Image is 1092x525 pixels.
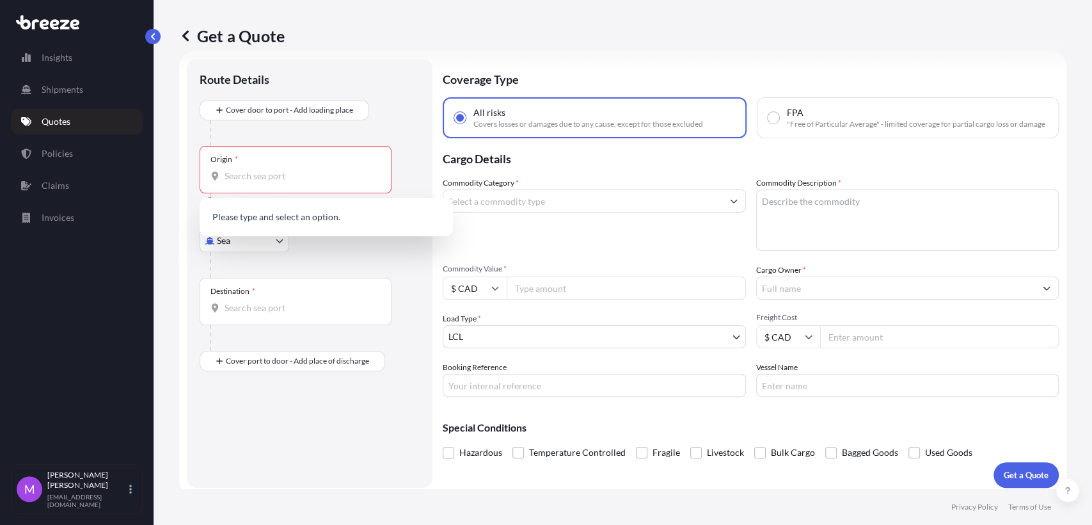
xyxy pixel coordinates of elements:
[842,443,898,462] span: Bagged Goods
[951,502,998,512] a: Privacy Policy
[200,100,369,120] button: Cover door to port - Add loading place
[443,177,519,190] label: Commodity Category
[529,443,626,462] span: Temperature Controlled
[11,141,143,166] a: Policies
[179,26,285,46] p: Get a Quote
[225,170,376,182] input: Origin
[443,312,481,325] span: Load Type
[459,443,502,462] span: Hazardous
[210,154,238,165] div: Origin
[756,312,1059,323] span: Freight Cost
[787,119,1045,129] span: "Free of Particular Average" - limited coverage for partial cargo loss or damage
[47,493,127,508] p: [EMAIL_ADDRESS][DOMAIN_NAME]
[707,443,744,462] span: Livestock
[787,106,803,119] span: FPA
[443,138,1059,177] p: Cargo Details
[443,423,1059,433] p: Special Conditions
[42,115,70,128] p: Quotes
[473,119,703,129] span: Covers losses or damages due to any cause, except for those excluded
[42,51,72,64] p: Insights
[1004,469,1048,481] p: Get a Quote
[200,351,385,371] button: Cover port to door - Add place of discharge
[820,325,1059,348] input: Enter amount
[756,361,798,374] label: Vessel Name
[443,59,1059,97] p: Coverage Type
[757,277,1036,300] input: Full name
[443,361,507,374] label: Booking Reference
[473,106,505,119] span: All risks
[1008,502,1051,512] a: Terms of Use
[42,179,69,192] p: Claims
[443,190,722,213] input: Select a commodity type
[11,109,143,134] a: Quotes
[200,229,289,252] button: Select transport
[771,443,815,462] span: Bulk Cargo
[42,211,74,224] p: Invoices
[226,355,369,367] span: Cover port to door - Add place of discharge
[205,203,448,231] p: Please type and select an option.
[443,374,746,397] input: Your internal reference
[217,234,230,247] span: Sea
[925,443,972,462] span: Used Goods
[768,112,779,124] input: FPA"Free of Particular Average" - limited coverage for partial cargo loss or damage
[756,374,1059,397] input: Enter name
[11,77,143,102] a: Shipments
[42,147,73,160] p: Policies
[653,443,680,462] span: Fragile
[443,264,746,274] span: Commodity Value
[206,195,289,207] div: Please select an origin
[448,330,463,343] span: LCL
[11,205,143,230] a: Invoices
[225,302,376,314] input: Destination
[993,462,1059,488] button: Get a Quote
[200,198,453,236] div: Show suggestions
[11,173,143,198] a: Claims
[200,72,269,87] p: Route Details
[47,470,127,490] p: [PERSON_NAME] [PERSON_NAME]
[11,45,143,70] a: Insights
[507,277,746,300] input: Type amount
[443,325,746,348] button: LCL
[756,264,806,277] label: Cargo Owner
[1035,277,1058,300] button: Show suggestions
[722,190,745,213] button: Show suggestions
[226,104,353,117] span: Cover door to port - Add loading place
[454,112,466,124] input: All risksCovers losses or damages due to any cause, except for those excluded
[24,483,35,496] span: M
[756,177,841,190] label: Commodity Description
[210,286,255,296] div: Destination
[42,83,83,96] p: Shipments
